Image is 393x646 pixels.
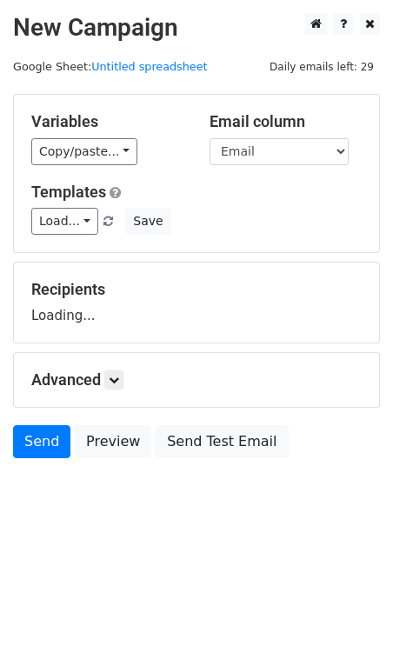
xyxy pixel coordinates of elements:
[31,112,183,131] h5: Variables
[156,425,288,458] a: Send Test Email
[125,208,170,235] button: Save
[31,280,362,325] div: Loading...
[31,138,137,165] a: Copy/paste...
[263,57,380,77] span: Daily emails left: 29
[13,13,380,43] h2: New Campaign
[75,425,151,458] a: Preview
[31,370,362,390] h5: Advanced
[31,183,106,201] a: Templates
[31,208,98,235] a: Load...
[13,60,208,73] small: Google Sheet:
[210,112,362,131] h5: Email column
[31,280,362,299] h5: Recipients
[13,425,70,458] a: Send
[263,60,380,73] a: Daily emails left: 29
[91,60,207,73] a: Untitled spreadsheet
